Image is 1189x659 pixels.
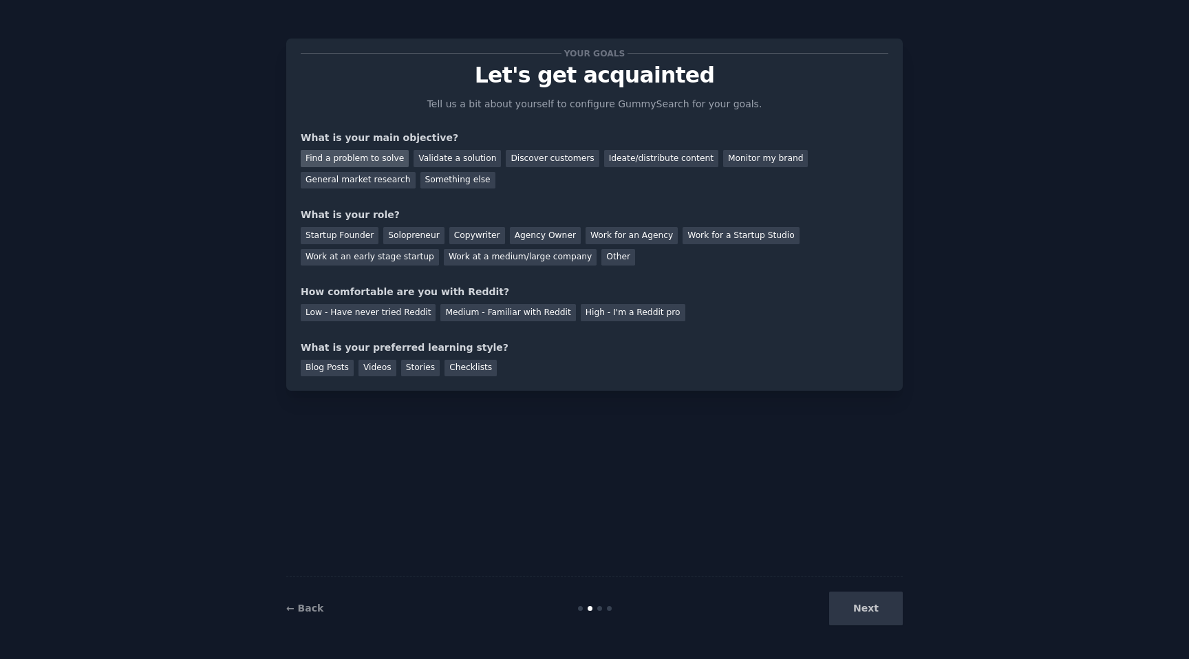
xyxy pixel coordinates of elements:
div: What is your role? [301,208,888,222]
div: What is your preferred learning style? [301,341,888,355]
div: Work for a Startup Studio [683,227,799,244]
div: Ideate/distribute content [604,150,718,167]
div: Copywriter [449,227,505,244]
div: Work at a medium/large company [444,249,597,266]
div: Work at an early stage startup [301,249,439,266]
div: Solopreneur [383,227,444,244]
div: Other [601,249,635,266]
p: Let's get acquainted [301,63,888,87]
div: Blog Posts [301,360,354,377]
div: Find a problem to solve [301,150,409,167]
span: Your goals [561,46,628,61]
div: High - I'm a Reddit pro [581,304,685,321]
div: Startup Founder [301,227,378,244]
div: How comfortable are you with Reddit? [301,285,888,299]
div: Validate a solution [414,150,501,167]
div: Discover customers [506,150,599,167]
div: Monitor my brand [723,150,808,167]
a: ← Back [286,603,323,614]
div: Medium - Familiar with Reddit [440,304,575,321]
div: Something else [420,172,495,189]
div: Videos [358,360,396,377]
div: Work for an Agency [586,227,678,244]
div: Agency Owner [510,227,581,244]
p: Tell us a bit about yourself to configure GummySearch for your goals. [421,97,768,111]
div: General market research [301,172,416,189]
div: What is your main objective? [301,131,888,145]
div: Stories [401,360,440,377]
div: Checklists [444,360,497,377]
div: Low - Have never tried Reddit [301,304,436,321]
